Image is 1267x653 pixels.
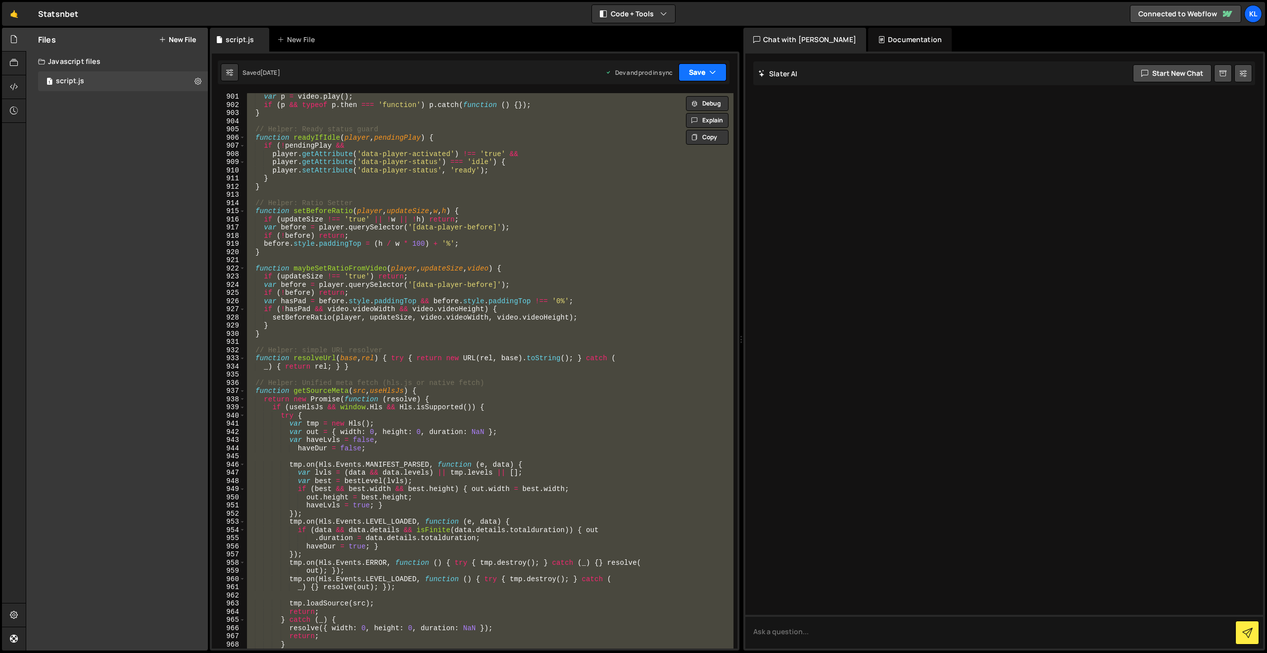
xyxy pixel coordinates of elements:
div: 914 [212,199,245,208]
button: Debug [686,96,729,111]
div: 928 [212,314,245,322]
div: 932 [212,346,245,355]
div: 903 [212,109,245,117]
div: 930 [212,330,245,338]
h2: Slater AI [758,69,798,78]
div: 933 [212,354,245,363]
div: [DATE] [260,68,280,77]
div: 961 [212,583,245,592]
div: 915 [212,207,245,216]
span: 1 [47,78,52,86]
div: 907 [212,142,245,150]
div: 904 [212,117,245,126]
div: Chat with [PERSON_NAME] [743,28,866,52]
div: 942 [212,428,245,436]
div: 911 [212,174,245,183]
div: 906 [212,134,245,142]
button: New File [159,36,196,44]
div: 957 [212,550,245,559]
div: New File [277,35,319,45]
div: 927 [212,305,245,314]
button: Start new chat [1133,64,1212,82]
div: 945 [212,452,245,461]
div: 926 [212,297,245,306]
div: Saved [243,68,280,77]
div: Documentation [868,28,952,52]
div: 910 [212,166,245,175]
div: 937 [212,387,245,395]
div: 935 [212,371,245,379]
div: 959 [212,567,245,575]
div: 905 [212,125,245,134]
div: 956 [212,543,245,551]
div: 920 [212,248,245,257]
div: 944 [212,444,245,453]
div: 939 [212,403,245,412]
div: script.js [56,77,84,86]
div: Dev and prod in sync [605,68,673,77]
div: 17213/47607.js [38,71,208,91]
a: Connected to Webflow [1130,5,1241,23]
div: 951 [212,501,245,510]
div: 943 [212,436,245,444]
div: 917 [212,223,245,232]
div: 950 [212,493,245,502]
div: 923 [212,272,245,281]
div: 967 [212,632,245,641]
div: 946 [212,461,245,469]
div: Javascript files [26,52,208,71]
div: 955 [212,534,245,543]
div: 912 [212,183,245,191]
div: 916 [212,216,245,224]
button: Copy [686,130,729,145]
div: 966 [212,624,245,633]
div: 941 [212,420,245,428]
div: 968 [212,641,245,649]
div: 909 [212,158,245,166]
h2: Files [38,34,56,45]
div: 936 [212,379,245,387]
div: script.js [226,35,254,45]
div: 952 [212,510,245,518]
div: 902 [212,101,245,109]
div: 963 [212,599,245,608]
div: 949 [212,485,245,493]
div: 908 [212,150,245,159]
div: Statsnbet [38,8,78,20]
div: 918 [212,232,245,240]
div: 931 [212,338,245,346]
div: 962 [212,592,245,600]
div: 913 [212,191,245,199]
div: 954 [212,526,245,535]
div: 953 [212,518,245,526]
a: Kl [1244,5,1262,23]
div: 922 [212,265,245,273]
div: 901 [212,93,245,101]
button: Save [679,63,727,81]
div: 948 [212,477,245,486]
div: 934 [212,363,245,371]
div: 960 [212,575,245,584]
div: 921 [212,256,245,265]
div: 938 [212,395,245,404]
button: Code + Tools [592,5,675,23]
div: 924 [212,281,245,289]
div: 919 [212,240,245,248]
button: Explain [686,113,729,128]
div: 965 [212,616,245,624]
div: 958 [212,559,245,567]
div: 940 [212,412,245,420]
div: 925 [212,289,245,297]
div: 929 [212,322,245,330]
div: 964 [212,608,245,616]
div: 947 [212,469,245,477]
a: 🤙 [2,2,26,26]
